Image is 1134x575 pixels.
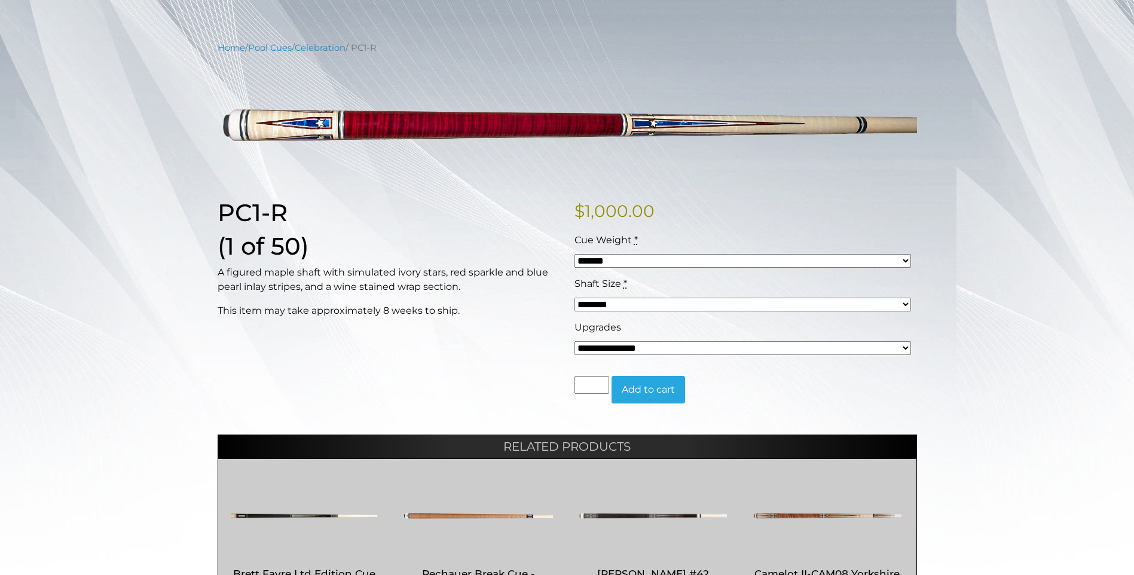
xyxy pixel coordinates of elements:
[579,480,728,552] img: Joseph Pechauer #42
[634,234,638,246] abbr: required
[612,376,685,403] button: Add to cart
[218,435,917,458] h2: Related products
[753,480,901,552] img: Camelot II-CAM08 Yorkshire SOLD OUT
[574,201,655,221] bdi: 1,000.00
[218,304,560,318] p: This item may take approximately 8 weeks to ship.
[574,376,609,394] input: Product quantity
[218,265,560,294] p: A figured maple shaft with simulated ivory stars, red sparkle and blue pearl inlay stripes, and a...
[218,42,245,53] a: Home
[218,41,917,54] nav: Breadcrumb
[218,63,917,180] img: PC1-R.png
[574,234,632,246] span: Cue Weight
[623,278,627,289] abbr: required
[574,278,621,289] span: Shaft Size
[574,322,621,333] span: Upgrades
[248,42,292,53] a: Pool Cues
[230,480,379,552] img: Brett Favre Ltd Edition Cue
[574,201,585,221] span: $
[218,232,560,261] h1: (1 of 50)
[295,42,346,53] a: Celebration
[404,480,553,552] img: Pechauer Break Cue -Natural
[218,198,560,227] h1: PC1-R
